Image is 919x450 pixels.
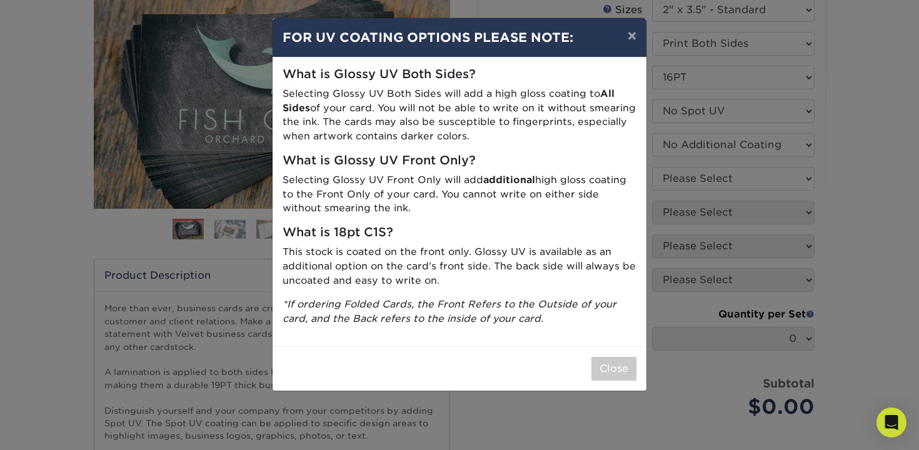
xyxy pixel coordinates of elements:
i: *If ordering Folded Cards, the Front Refers to the Outside of your card, and the Back refers to t... [283,298,616,324]
p: Selecting Glossy UV Front Only will add high gloss coating to the Front Only of your card. You ca... [283,173,636,216]
h4: FOR UV COATING OPTIONS PLEASE NOTE: [283,28,636,47]
h5: What is Glossy UV Front Only? [283,154,636,168]
h5: What is Glossy UV Both Sides? [283,67,636,82]
p: Selecting Glossy UV Both Sides will add a high gloss coating to of your card. You will not be abl... [283,87,636,144]
strong: additional [483,174,535,186]
button: × [618,18,646,53]
button: Close [591,357,636,381]
p: This stock is coated on the front only. Glossy UV is available as an additional option on the car... [283,245,636,287]
h5: What is 18pt C1S? [283,226,636,240]
strong: All Sides [283,87,615,114]
div: Open Intercom Messenger [876,407,906,437]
